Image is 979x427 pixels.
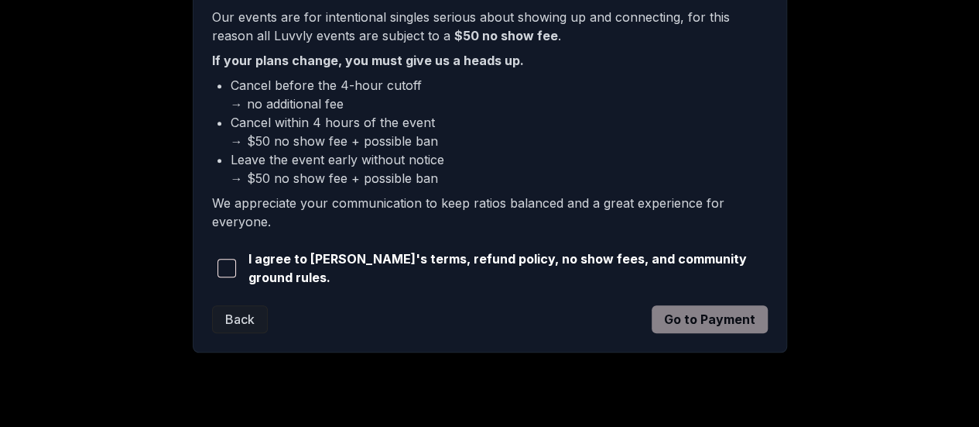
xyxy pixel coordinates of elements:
[212,194,768,231] p: We appreciate your communication to keep ratios balanced and a great experience for everyone.
[248,250,768,287] span: I agree to [PERSON_NAME]'s terms, refund policy, no show fees, and community ground rules.
[454,28,558,43] b: $50 no show fee
[212,51,768,70] p: If your plans change, you must give us a heads up.
[231,113,768,150] li: Cancel within 4 hours of the event → $50 no show fee + possible ban
[212,305,268,333] button: Back
[231,76,768,113] li: Cancel before the 4-hour cutoff → no additional fee
[212,8,768,45] p: Our events are for intentional singles serious about showing up and connecting, for this reason a...
[231,150,768,188] li: Leave the event early without notice → $50 no show fee + possible ban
